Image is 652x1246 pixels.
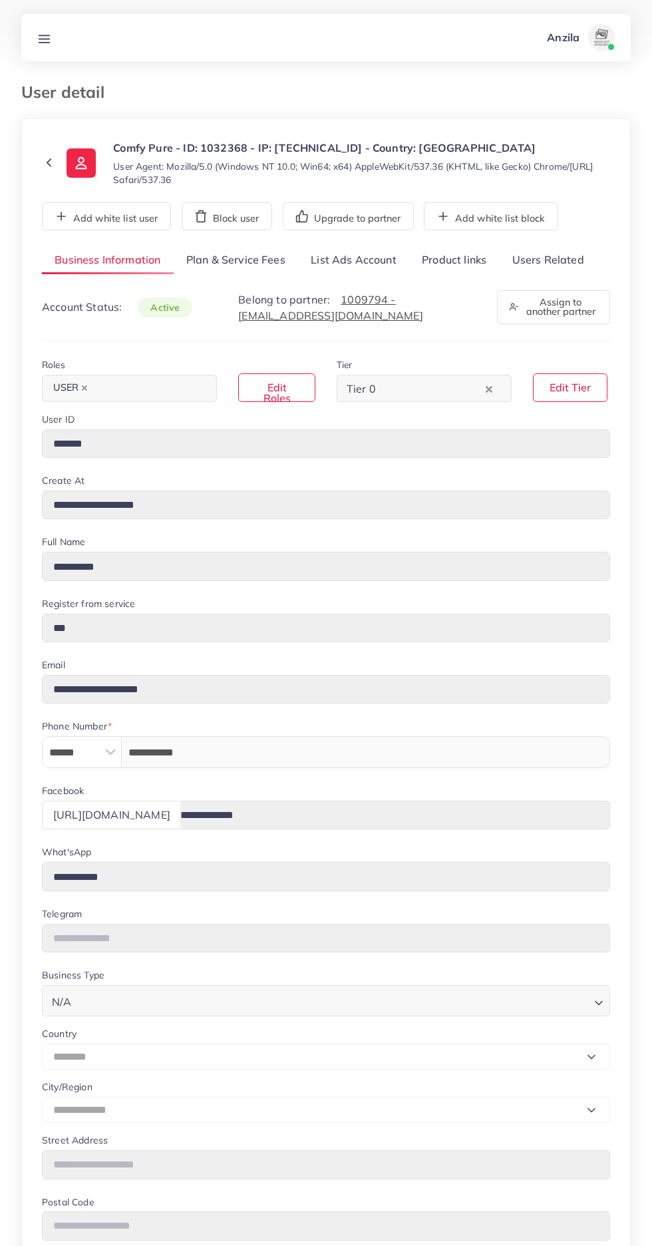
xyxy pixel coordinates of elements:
[42,985,610,1016] div: Search for option
[588,24,615,51] img: avatar
[42,1195,94,1209] label: Postal Code
[42,968,104,982] label: Business Type
[95,378,200,399] input: Search for option
[42,784,84,797] label: Facebook
[42,358,65,371] label: Roles
[499,246,596,275] a: Users Related
[42,535,85,548] label: Full Name
[138,298,192,317] span: active
[113,160,610,186] small: User Agent: Mozilla/5.0 (Windows NT 10.0; Win64; x64) AppleWebKit/537.36 (KHTML, like Gecko) Chro...
[424,202,558,230] button: Add white list block
[409,246,499,275] a: Product links
[42,299,192,315] p: Account Status:
[238,293,422,322] a: 1009794 - [EMAIL_ADDRESS][DOMAIN_NAME]
[283,202,414,230] button: Upgrade to partner
[67,148,96,178] img: ic-user-info.36bf1079.svg
[337,358,353,371] label: Tier
[337,375,512,402] div: Search for option
[42,1080,92,1094] label: City/Region
[486,381,492,396] button: Clear Selected
[238,292,480,323] p: Belong to partner:
[42,413,75,426] label: User ID
[174,246,298,275] a: Plan & Service Fees
[547,29,579,45] p: Anzila
[42,246,174,275] a: Business Information
[42,1134,108,1147] label: Street Address
[47,379,94,397] span: USER
[113,140,610,156] p: Comfy Pure - ID: 1032368 - IP: [TECHNICAL_ID] - Country: [GEOGRAPHIC_DATA]
[42,474,84,487] label: Create At
[344,379,379,399] span: Tier 0
[81,385,88,391] button: Deselect USER
[182,202,272,230] button: Block user
[21,83,115,102] h3: User detail
[42,845,91,859] label: What'sApp
[42,658,65,672] label: Email
[49,992,74,1012] span: N/A
[42,907,82,921] label: Telegram
[533,373,607,402] button: Edit Tier
[497,290,610,324] button: Assign to another partner
[42,202,171,230] button: Add white list user
[42,720,112,733] label: Phone Number
[540,24,620,51] a: Anzilaavatar
[380,378,482,399] input: Search for option
[75,989,589,1012] input: Search for option
[42,375,217,402] div: Search for option
[238,373,315,402] button: Edit Roles
[42,597,135,610] label: Register from service
[42,801,181,829] div: [URL][DOMAIN_NAME]
[298,246,409,275] a: List Ads Account
[42,1027,77,1040] label: Country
